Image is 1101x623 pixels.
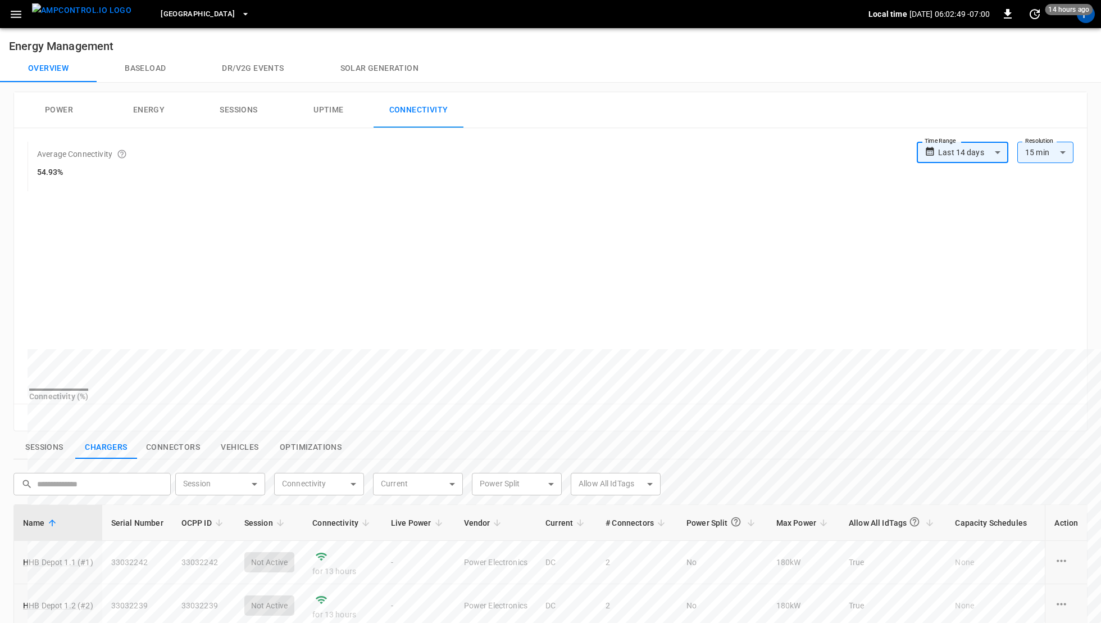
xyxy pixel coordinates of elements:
[23,600,93,611] a: HHB Depot 1.2 (#2)
[97,55,194,82] button: Baseload
[271,436,351,459] button: show latest optimizations
[14,92,104,128] button: Power
[868,8,907,20] p: Local time
[1026,5,1044,23] button: set refresh interval
[104,92,194,128] button: Energy
[13,436,75,459] button: show latest sessions
[1045,4,1093,15] span: 14 hours ago
[606,516,668,530] span: # Connectors
[776,516,831,530] span: Max Power
[1054,554,1078,571] div: charge point options
[161,8,235,21] span: [GEOGRAPHIC_DATA]
[37,148,112,160] p: Average Connectivity
[1017,142,1073,163] div: 15 min
[391,516,446,530] span: Live Power
[946,505,1036,541] th: Capacity Schedules
[464,516,505,530] span: Vendor
[1025,137,1053,146] label: Resolution
[23,557,93,568] a: HHB Depot 1.1 (#1)
[312,516,373,530] span: Connectivity
[1045,505,1087,541] th: Action
[312,55,447,82] button: Solar generation
[686,512,758,534] span: Power Split
[137,436,209,459] button: show latest connectors
[374,92,463,128] button: Connectivity
[284,92,374,128] button: Uptime
[102,505,172,541] th: Serial Number
[849,512,937,534] span: Allow All IdTags
[925,137,956,146] label: Time Range
[209,436,271,459] button: show latest vehicles
[75,436,137,459] button: show latest charge points
[545,516,588,530] span: Current
[37,166,127,179] h6: 54.93%
[181,516,226,530] span: OCPP ID
[244,516,288,530] span: Session
[938,142,1008,163] div: Last 14 days
[32,3,131,17] img: ampcontrol.io logo
[23,516,60,530] span: Name
[1054,597,1078,614] div: charge point options
[909,8,990,20] p: [DATE] 06:02:49 -07:00
[194,92,284,128] button: Sessions
[156,3,254,25] button: [GEOGRAPHIC_DATA]
[194,55,312,82] button: Dr/V2G events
